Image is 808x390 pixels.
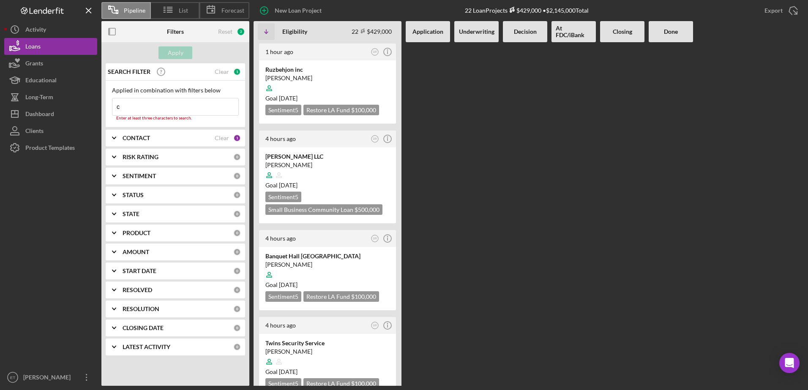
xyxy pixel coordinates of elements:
b: SENTIMENT [123,173,156,179]
div: Activity [25,21,46,40]
b: Closing [613,28,632,35]
div: 0 [233,210,241,218]
span: List [179,7,188,14]
div: 0 [233,153,241,161]
button: Apply [158,46,192,59]
div: Sentiment 5 [265,192,301,202]
text: LW [373,50,377,53]
div: 0 [233,229,241,237]
a: Loans [4,38,97,55]
text: LW [373,324,377,327]
div: Apply [168,46,183,59]
b: Eligibility [282,28,307,35]
text: ET [10,375,15,380]
button: ET[PERSON_NAME] [4,369,97,386]
div: 22 $429,000 [352,28,392,35]
div: 22 Loan Projects • $2,145,000 Total [465,7,589,14]
b: Decision [514,28,537,35]
b: AMOUNT [123,249,149,255]
span: Goal [265,181,298,189]
div: New Loan Project [275,2,322,19]
div: Clear [215,68,229,75]
b: STATE [123,211,139,217]
div: Dashboard [25,106,54,125]
button: Grants [4,55,97,72]
div: Sentiment 5 [265,378,301,389]
b: LATEST ACTIVITY [123,344,170,350]
text: LW [373,137,377,140]
div: 0 [233,248,241,256]
div: Product Templates [25,139,75,158]
div: Educational [25,72,57,91]
div: Sentiment 5 [265,105,301,115]
b: RESOLUTION [123,306,159,312]
div: 0 [233,191,241,199]
button: Clients [4,122,97,139]
div: Loans [25,38,41,57]
div: [PERSON_NAME] [265,347,390,356]
span: Goal [265,281,298,288]
div: Grants [25,55,43,74]
div: [PERSON_NAME] [265,161,390,169]
time: 12/06/2025 [279,368,298,375]
time: 2025-09-15 19:25 [265,135,296,142]
time: 2025-09-15 19:23 [265,235,296,242]
div: Reset [218,28,232,35]
b: Done [664,28,678,35]
button: LW [369,233,381,244]
div: Clear [215,135,229,141]
div: Restore LA Fund [303,291,379,302]
time: 12/07/2025 [279,95,298,102]
button: Activity [4,21,97,38]
b: SEARCH FILTER [108,68,150,75]
div: Ruzbehjon inc [265,65,390,74]
span: $100,000 [351,106,376,114]
button: LW [369,320,381,331]
b: Underwriting [459,28,494,35]
div: 0 [233,324,241,332]
div: Clients [25,122,44,141]
button: LW [369,46,381,58]
b: STATUS [123,192,144,198]
div: 0 [233,343,241,351]
div: $429,000 [508,7,541,14]
span: Forecast [221,7,244,14]
span: Pipeline [124,7,145,14]
div: Applied in combination with filters below [112,87,239,94]
time: 2025-09-15 22:13 [265,48,293,55]
div: [PERSON_NAME] [265,260,390,269]
b: RESOLVED [123,287,152,293]
b: RISK RATING [123,154,158,160]
button: Export [756,2,804,19]
div: [PERSON_NAME] [265,74,390,82]
div: Banquet Hall [GEOGRAPHIC_DATA] [265,252,390,260]
div: 1 [233,134,241,142]
div: 1 [233,68,241,76]
button: Long-Term [4,89,97,106]
div: Long-Term [25,89,53,108]
button: Dashboard [4,106,97,122]
button: LW [369,133,381,145]
a: Product Templates [4,139,97,156]
time: 12/06/2025 [279,281,298,288]
span: $500,000 [355,206,379,213]
div: Restore LA Fund [303,378,379,389]
a: 1 hour agoLWRuzbehjon inc[PERSON_NAME]Goal [DATE]Sentiment5Restore LA Fund $100,000 [258,42,397,125]
b: Application [412,28,443,35]
div: Restore LA Fund [303,105,379,115]
span: Goal [265,368,298,375]
b: PRODUCT [123,230,150,236]
button: New Loan Project [254,2,330,19]
a: 4 hours agoLW[PERSON_NAME] LLC[PERSON_NAME]Goal [DATE]Sentiment5Small Business Community Loan $50... [258,129,397,225]
button: Educational [4,72,97,89]
div: Export [764,2,783,19]
b: Filters [167,28,184,35]
div: Enter at least three characters to search. [112,116,239,121]
time: 2025-09-15 18:59 [265,322,296,329]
